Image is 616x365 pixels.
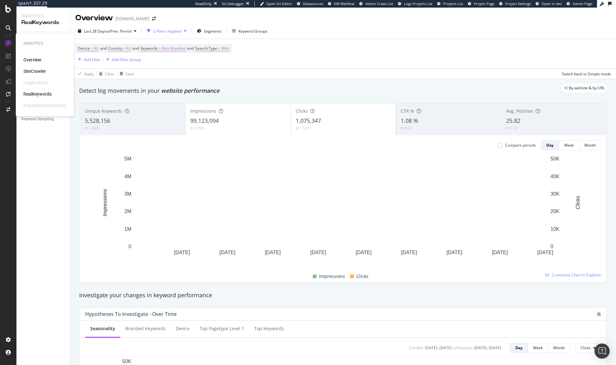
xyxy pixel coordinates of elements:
[124,191,131,197] text: 3M
[125,325,166,332] div: Branded Keywords
[222,1,245,6] div: Viz Debugger:
[581,345,591,350] span: Clicks
[567,1,592,6] a: Admin Page
[564,142,574,148] div: Week
[536,1,562,6] a: Open in dev
[75,13,113,23] div: Overview
[129,244,131,249] text: 0
[254,325,284,332] div: Top Keywords
[190,127,193,129] img: Equal
[97,69,115,79] button: Clear
[550,226,560,232] text: 10K
[79,291,607,299] div: Investigate your changes in keyword performance
[405,125,412,131] div: 0.03
[533,345,543,350] div: Week
[221,44,229,53] span: Web
[559,140,579,150] button: Week
[22,116,66,123] a: Keyword Sampling
[398,1,432,6] a: Logs Projects List
[100,46,107,51] span: and
[85,155,596,265] svg: A chart.
[260,1,292,6] a: Open Viz Editor
[23,68,46,74] a: SiteCrawler
[356,250,372,255] text: [DATE]
[22,116,54,123] div: Keyword Sampling
[552,272,601,278] span: Customize Chart in Explorer
[108,46,122,51] span: Country
[510,343,528,353] button: Day
[401,250,417,255] text: [DATE]
[515,345,523,350] div: Day
[23,57,41,63] div: Overview
[104,56,141,63] button: Add Filter Group
[559,69,611,79] button: Switch back to Simple mode
[401,127,403,129] img: Equal
[78,46,90,51] span: Device
[542,1,562,6] span: Open in dev
[23,79,48,86] div: LogAnalyzer
[159,46,161,51] span: =
[474,1,494,6] span: Project Page
[176,325,190,332] div: Device
[116,16,149,22] div: [DOMAIN_NAME]
[194,125,205,131] div: 1.99%
[356,273,368,280] span: Clicks
[562,71,611,77] div: Switch back to Simple mode
[105,71,115,77] div: Clear
[85,311,177,317] div: Hypotheses to Investigate - Over Time
[446,250,462,255] text: [DATE]
[310,250,326,255] text: [DATE]
[492,250,508,255] text: [DATE]
[75,26,139,36] button: Last 28 DaysvsPrev. Period
[550,209,560,214] text: 20K
[174,250,190,255] text: [DATE]
[334,1,355,6] span: KW Webflow
[187,46,194,51] span: and
[425,345,452,350] div: [DATE] - [DATE]
[85,108,122,114] span: Unique Keywords
[303,1,323,6] span: Datasources
[204,28,222,34] span: Segments
[75,69,94,79] button: Apply
[194,26,224,36] button: Segments
[359,1,393,6] a: Admin Crawl List
[505,1,531,6] span: Project Settings
[550,156,560,161] text: 50K
[91,46,93,51] span: =
[453,345,473,350] div: vs Previous :
[124,209,131,214] text: 2M
[75,56,101,63] button: Add Filter
[126,44,131,53] span: All
[296,108,308,114] span: Clicks
[550,244,553,249] text: 0
[152,16,156,21] div: arrow-right-arrow-left
[265,250,281,255] text: [DATE]
[23,91,52,97] div: RealKeywords
[319,273,345,280] span: Impressions
[85,127,87,129] img: Equal
[132,46,139,51] span: and
[153,28,181,34] div: 2 Filters Applied
[90,325,115,332] div: Seasonality
[575,196,581,210] text: Clicks
[238,28,267,34] div: Keyword Groups
[162,44,185,53] span: Non-Branded
[401,117,418,124] span: 1.08 %
[195,1,212,6] div: ReadOnly:
[144,26,189,36] button: 2 Filters Applied
[94,44,98,53] span: All
[117,69,134,79] button: Save
[22,19,65,26] div: RealKeywords
[579,140,601,150] button: Month
[553,345,565,350] div: Month
[266,1,292,6] span: Open Viz Editor
[200,325,244,332] div: Top pagetype Level 1
[112,57,141,62] div: Add Filter Group
[510,125,518,131] div: 0.24
[443,1,463,6] span: Projects List
[123,359,132,364] text: 50K
[365,1,393,6] span: Admin Crawl List
[296,117,321,124] span: 1,075,347
[562,84,607,92] div: legacy label
[23,102,66,109] div: EngagementAnalytics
